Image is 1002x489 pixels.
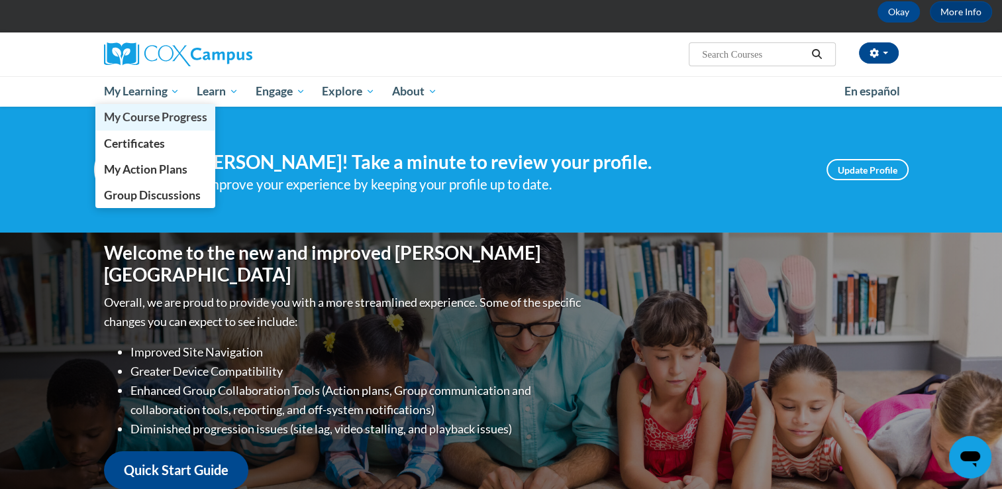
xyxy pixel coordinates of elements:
[247,76,314,107] a: Engage
[877,1,920,23] button: Okay
[827,159,909,180] a: Update Profile
[104,451,248,489] a: Quick Start Guide
[949,436,991,478] iframe: Button to launch messaging window
[104,242,584,286] h1: Welcome to the new and improved [PERSON_NAME][GEOGRAPHIC_DATA]
[313,76,383,107] a: Explore
[930,1,992,23] a: More Info
[383,76,446,107] a: About
[104,42,252,66] img: Cox Campus
[103,136,164,150] span: Certificates
[94,140,154,199] img: Profile Image
[256,83,305,99] span: Engage
[103,110,207,124] span: My Course Progress
[322,83,375,99] span: Explore
[104,293,584,331] p: Overall, we are proud to provide you with a more streamlined experience. Some of the specific cha...
[392,83,437,99] span: About
[95,156,216,182] a: My Action Plans
[188,76,247,107] a: Learn
[174,174,807,195] div: Help improve your experience by keeping your profile up to date.
[807,46,827,62] button: Search
[104,42,356,66] a: Cox Campus
[836,78,909,105] a: En español
[130,362,584,381] li: Greater Device Compatibility
[701,46,807,62] input: Search Courses
[95,182,216,208] a: Group Discussions
[844,84,900,98] span: En español
[174,151,807,174] h4: Hi [PERSON_NAME]! Take a minute to review your profile.
[103,188,200,202] span: Group Discussions
[197,83,238,99] span: Learn
[859,42,899,64] button: Account Settings
[130,343,584,362] li: Improved Site Navigation
[95,131,216,156] a: Certificates
[95,104,216,130] a: My Course Progress
[103,162,187,176] span: My Action Plans
[130,419,584,439] li: Diminished progression issues (site lag, video stalling, and playback issues)
[95,76,189,107] a: My Learning
[130,381,584,419] li: Enhanced Group Collaboration Tools (Action plans, Group communication and collaboration tools, re...
[84,76,919,107] div: Main menu
[103,83,179,99] span: My Learning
